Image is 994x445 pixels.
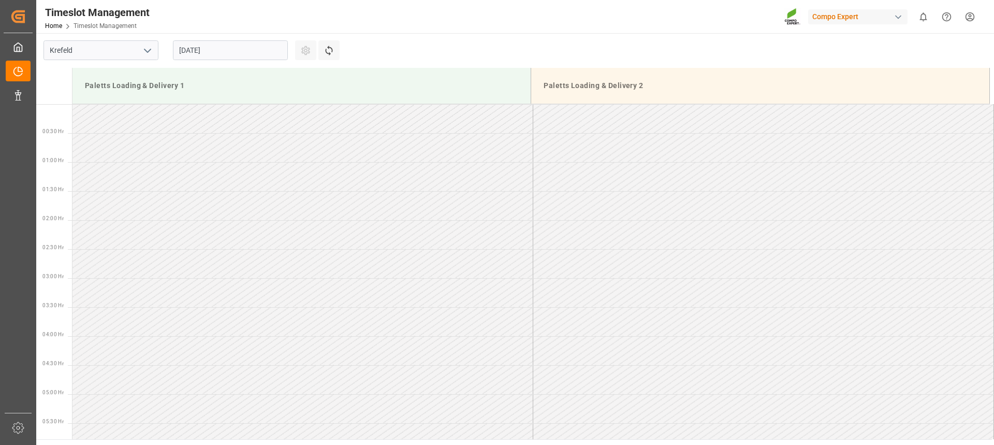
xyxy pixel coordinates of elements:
[42,303,64,308] span: 03:30 Hr
[42,157,64,163] span: 01:00 Hr
[808,7,912,26] button: Compo Expert
[42,332,64,337] span: 04:00 Hr
[45,5,150,20] div: Timeslot Management
[45,22,62,30] a: Home
[173,40,288,60] input: DD.MM.YYYY
[42,245,64,250] span: 02:30 Hr
[808,9,908,24] div: Compo Expert
[784,8,801,26] img: Screenshot%202023-09-29%20at%2010.02.21.png_1712312052.png
[42,128,64,134] span: 00:30 Hr
[42,274,64,279] span: 03:00 Hr
[42,361,64,366] span: 04:30 Hr
[139,42,155,59] button: open menu
[935,5,958,28] button: Help Center
[42,186,64,192] span: 01:30 Hr
[912,5,935,28] button: show 0 new notifications
[42,216,64,221] span: 02:00 Hr
[42,390,64,395] span: 05:00 Hr
[42,419,64,424] span: 05:30 Hr
[81,76,522,95] div: Paletts Loading & Delivery 1
[539,76,981,95] div: Paletts Loading & Delivery 2
[43,40,158,60] input: Type to search/select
